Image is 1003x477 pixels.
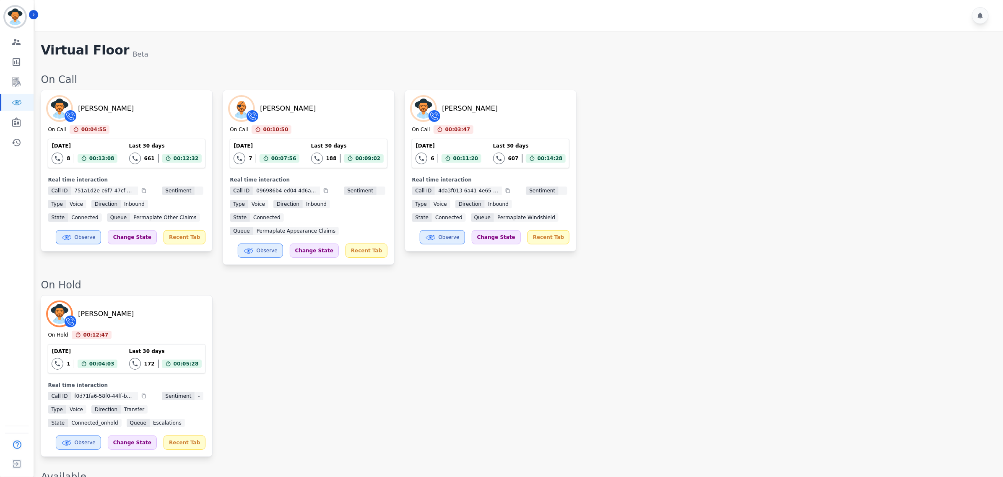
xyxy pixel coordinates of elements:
span: Observe [257,247,278,254]
div: [DATE] [416,143,481,149]
span: Escalations [150,419,185,427]
span: Type [48,405,66,414]
span: 00:04:03 [89,360,114,368]
div: [PERSON_NAME] [78,104,134,114]
div: [DATE] [52,143,117,149]
span: Queue [127,419,150,427]
span: 00:04:55 [81,125,107,134]
img: Bordered avatar [5,7,25,27]
span: Permaplate Appearance Claims [253,227,339,235]
div: Change State [108,230,157,244]
span: Observe [439,234,460,241]
span: Permaplate Other Claims [130,213,200,222]
span: Direction [273,200,303,208]
h1: Virtual Floor [41,43,129,60]
div: Recent Tab [527,230,569,244]
span: voice [66,200,86,208]
span: Permaplate Windshield [494,213,559,222]
img: Avatar [230,97,253,120]
span: Queue [471,213,494,222]
button: Observe [420,230,465,244]
button: Observe [56,230,101,244]
span: inbound [303,200,330,208]
div: Beta [133,49,148,60]
span: Queue [230,227,253,235]
span: 00:03:47 [445,125,470,134]
span: Direction [455,200,485,208]
span: Type [412,200,430,208]
span: Call ID [48,392,71,400]
div: 7 [249,155,252,162]
span: - [195,187,203,195]
span: inbound [485,200,512,208]
div: 661 [144,155,155,162]
div: Real time interaction [48,382,205,389]
span: Sentiment [162,392,195,400]
span: 751a1d2e-c6f7-47cf-810a-3af6041be900 [71,187,138,195]
span: connected [432,213,466,222]
span: 00:09:02 [356,154,381,163]
span: 00:10:50 [263,125,288,134]
div: [PERSON_NAME] [78,309,134,319]
div: Real time interaction [48,176,205,183]
div: Real time interaction [230,176,387,183]
span: Observe [75,234,96,241]
div: On Call [41,73,995,86]
img: Avatar [412,97,435,120]
div: [PERSON_NAME] [442,104,498,114]
div: 6 [431,155,434,162]
span: Type [48,200,66,208]
span: 00:11:20 [453,154,478,163]
img: Avatar [48,302,71,326]
span: State [412,213,432,222]
div: Recent Tab [164,436,205,450]
div: Last 30 days [493,143,566,149]
span: 00:13:08 [89,154,114,163]
div: Real time interaction [412,176,569,183]
span: Call ID [412,187,435,195]
span: Type [230,200,248,208]
span: 00:12:47 [83,331,109,339]
div: On Call [412,126,430,134]
span: connected [68,213,102,222]
button: Observe [56,436,101,450]
div: Recent Tab [164,230,205,244]
div: 188 [326,155,337,162]
div: On Call [230,126,248,134]
span: Call ID [48,187,71,195]
span: Sentiment [344,187,377,195]
span: inbound [121,200,148,208]
div: 8 [67,155,70,162]
span: - [377,187,385,195]
span: - [559,187,567,195]
div: On Hold [48,332,68,339]
div: Change State [472,230,521,244]
img: Avatar [48,97,71,120]
span: Sentiment [526,187,559,195]
span: 096986b4-ed04-4d6a-96a6-a48b896341ff [253,187,320,195]
span: 00:12:32 [174,154,199,163]
div: [DATE] [52,348,117,355]
span: connected [250,213,284,222]
span: 00:14:28 [538,154,563,163]
div: [DATE] [234,143,299,149]
span: State [48,419,68,427]
span: State [48,213,68,222]
span: Call ID [230,187,253,195]
div: [PERSON_NAME] [260,104,316,114]
div: Last 30 days [129,143,202,149]
span: voice [66,405,86,414]
span: Direction [91,405,121,414]
span: voice [248,200,268,208]
div: Last 30 days [129,348,202,355]
button: Observe [238,244,283,258]
span: transfer [121,405,148,414]
div: Change State [108,436,157,450]
span: 4da3f013-6a41-4e65-b52c-25b032717409 [435,187,502,195]
div: On Hold [41,278,995,292]
span: Direction [91,200,121,208]
span: Observe [75,439,96,446]
span: f0d71fa6-58f0-44ff-b518-c2eaf7bdaf9e [71,392,138,400]
div: 172 [144,360,155,367]
div: 1 [67,360,70,367]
